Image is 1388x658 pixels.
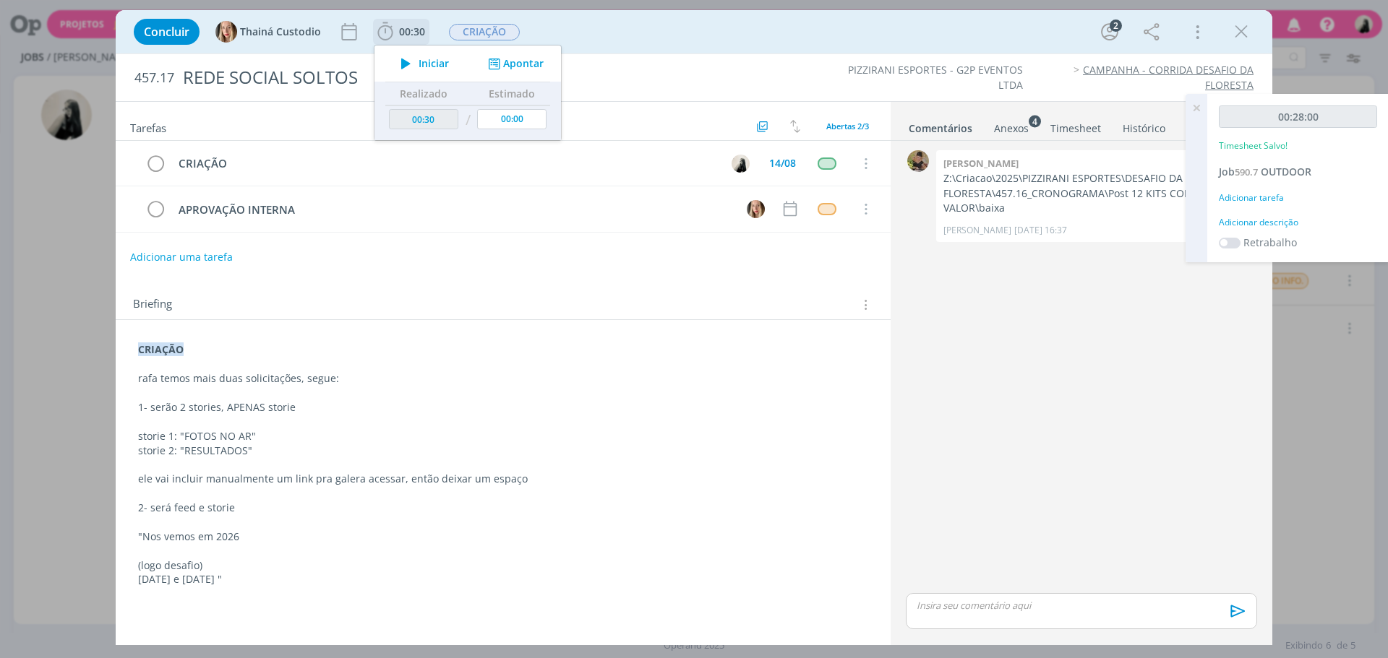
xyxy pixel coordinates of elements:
[133,295,172,314] span: Briefing
[1261,165,1311,178] span: OUTDOOR
[138,472,868,486] p: ele vai incluir manualmente um link pra galera acessar, então deixar um espaço
[1110,20,1122,32] div: 2
[399,25,425,38] span: 00:30
[943,157,1019,170] b: [PERSON_NAME]
[116,10,1272,645] div: dialog
[240,27,321,37] span: Thainá Custodio
[374,45,562,141] ul: 00:30
[474,82,550,105] th: Estimado
[393,53,450,74] button: Iniciar
[1122,115,1166,136] a: Histórico
[215,21,321,43] button: TThainá Custodio
[130,118,166,135] span: Tarefas
[419,59,449,69] span: Iniciar
[1083,63,1254,91] a: CAMPANHA - CORRIDA DESAFIO DA FLORESTA
[1029,115,1041,127] sup: 4
[747,200,765,218] img: T
[484,56,544,72] button: Apontar
[1219,139,1288,152] p: Timesheet Salvo!
[1014,224,1067,237] span: [DATE] 16:37
[138,572,868,586] p: [DATE] e [DATE] "
[138,501,868,515] p: 2- será feed e storie
[449,24,520,40] span: CRIAÇÃO
[994,121,1029,136] div: Anexos
[790,120,800,133] img: arrow-down-up.svg
[1050,115,1102,136] a: Timesheet
[1219,191,1377,204] div: Adicionar tarefa
[1098,20,1121,43] button: 2
[1219,165,1311,178] a: Job590.7OUTDOOR
[138,371,868,386] p: rafa temos mais duas solicitações, segue:
[138,400,868,415] p: 1- serão 2 stories, APENAS storie
[1235,165,1258,178] span: 590.7
[134,19,200,45] button: Concluir
[943,171,1248,215] p: Z:\Criacao\2025\PIZZIRANI ESPORTES\DESAFIO DA FLORESTA\457.16_CRONOGRAMA\Post 12 KITS COM VALOR\b...
[848,63,1023,91] a: PIZZIRANI ESPORTES - G2P EVENTOS LTDA
[745,198,766,220] button: T
[129,244,234,270] button: Adicionar uma tarefa
[144,26,189,38] span: Concluir
[908,115,973,136] a: Comentários
[729,152,751,174] button: R
[134,70,174,86] span: 457.17
[1219,216,1377,229] div: Adicionar descrição
[907,150,929,172] img: A
[769,158,796,168] div: 14/08
[732,155,750,173] img: R
[138,342,184,356] strong: CRIAÇÃO
[138,443,868,458] p: storie 2: "RESULTADOS"
[1243,235,1297,250] label: Retrabalho
[215,21,237,43] img: T
[374,20,429,43] button: 00:30
[177,60,781,95] div: REDE SOCIAL SOLTOS
[138,529,868,544] p: "Nos vemos em 2026
[138,558,868,573] p: (logo desafio)
[826,121,869,131] span: Abertas 2/3
[943,224,1011,237] p: [PERSON_NAME]
[172,201,733,219] div: APROVAÇÃO INTERNA
[448,23,520,41] button: CRIAÇÃO
[138,429,868,443] p: storie 1: "FOTOS NO AR"
[385,82,462,105] th: Realizado
[462,105,474,135] td: /
[172,155,718,173] div: CRIAÇÃO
